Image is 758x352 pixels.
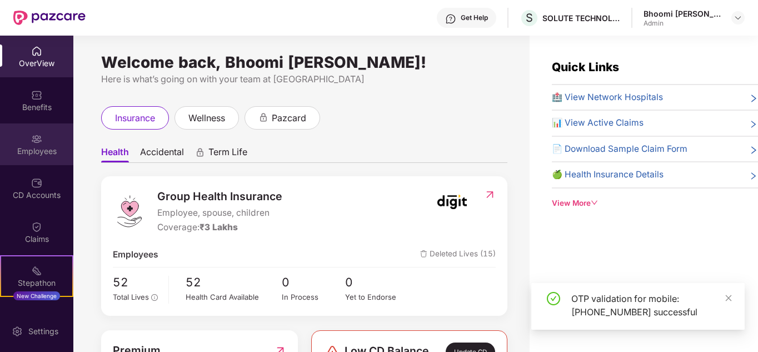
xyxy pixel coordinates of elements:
[113,273,161,291] span: 52
[749,145,758,156] span: right
[345,273,409,291] span: 0
[484,189,496,200] img: RedirectIcon
[547,292,560,305] span: check-circle
[200,222,238,232] span: ₹3 Lakhs
[31,46,42,57] img: svg+xml;base64,PHN2ZyBpZD0iSG9tZSIgeG1sbnM9Imh0dHA6Ly93d3cudzMub3JnLzIwMDAvc3ZnIiB3aWR0aD0iMjAiIG...
[101,58,507,67] div: Welcome back, Bhoomi [PERSON_NAME]!
[345,291,409,303] div: Yet to Endorse
[571,292,731,319] div: OTP validation for mobile: [PHONE_NUMBER] successful
[13,11,86,25] img: New Pazcare Logo
[552,168,664,181] span: 🍏 Health Insurance Details
[258,112,268,122] div: animation
[431,188,473,216] img: insurerIcon
[644,8,721,19] div: Bhoomi [PERSON_NAME]
[445,13,456,24] img: svg+xml;base64,PHN2ZyBpZD0iSGVscC0zMngzMiIgeG1sbnM9Imh0dHA6Ly93d3cudzMub3JnLzIwMDAvc3ZnIiB3aWR0aD...
[113,292,149,301] span: Total Lives
[31,221,42,232] img: svg+xml;base64,PHN2ZyBpZD0iQ2xhaW0iIHhtbG5zPSJodHRwOi8vd3d3LnczLm9yZy8yMDAwL3N2ZyIgd2lkdGg9IjIwIi...
[31,133,42,145] img: svg+xml;base64,PHN2ZyBpZD0iRW1wbG95ZWVzIiB4bWxucz0iaHR0cDovL3d3dy53My5vcmcvMjAwMC9zdmciIHdpZHRoPS...
[195,147,205,157] div: animation
[734,13,742,22] img: svg+xml;base64,PHN2ZyBpZD0iRHJvcGRvd24tMzJ4MzIiIHhtbG5zPSJodHRwOi8vd3d3LnczLm9yZy8yMDAwL3N2ZyIgd2...
[208,146,247,162] span: Term Life
[31,265,42,276] img: svg+xml;base64,PHN2ZyB4bWxucz0iaHR0cDovL3d3dy53My5vcmcvMjAwMC9zdmciIHdpZHRoPSIyMSIgaGVpZ2h0PSIyMC...
[101,146,129,162] span: Health
[101,72,507,86] div: Here is what’s going on with your team at [GEOGRAPHIC_DATA]
[113,248,158,261] span: Employees
[420,248,496,261] span: Deleted Lives (15)
[542,13,620,23] div: SOLUTE TECHNOLABS PRIVATE LIMITED
[552,142,687,156] span: 📄 Download Sample Claim Form
[115,111,155,125] span: insurance
[31,309,42,320] img: svg+xml;base64,PHN2ZyBpZD0iRW5kb3JzZW1lbnRzIiB4bWxucz0iaHR0cDovL3d3dy53My5vcmcvMjAwMC9zdmciIHdpZH...
[140,146,184,162] span: Accidental
[552,91,663,104] span: 🏥 View Network Hospitals
[749,93,758,104] span: right
[157,188,282,205] span: Group Health Insurance
[526,11,533,24] span: S
[157,206,282,220] span: Employee, spouse, children
[282,273,346,291] span: 0
[186,273,281,291] span: 52
[552,197,758,209] div: View More
[282,291,346,303] div: In Process
[749,170,758,181] span: right
[644,19,721,28] div: Admin
[552,116,644,130] span: 📊 View Active Claims
[157,221,282,234] div: Coverage:
[749,118,758,130] span: right
[12,326,23,337] img: svg+xml;base64,PHN2ZyBpZD0iU2V0dGluZy0yMHgyMCIgeG1sbnM9Imh0dHA6Ly93d3cudzMub3JnLzIwMDAvc3ZnIiB3aW...
[188,111,225,125] span: wellness
[725,294,732,302] span: close
[151,294,158,301] span: info-circle
[113,195,146,228] img: logo
[186,291,281,303] div: Health Card Available
[13,291,60,300] div: New Challenge
[272,111,306,125] span: pazcard
[420,250,427,257] img: deleteIcon
[25,326,62,337] div: Settings
[591,199,599,207] span: down
[461,13,488,22] div: Get Help
[31,90,42,101] img: svg+xml;base64,PHN2ZyBpZD0iQmVuZWZpdHMiIHhtbG5zPSJodHRwOi8vd3d3LnczLm9yZy8yMDAwL3N2ZyIgd2lkdGg9Ij...
[552,60,619,74] span: Quick Links
[31,177,42,189] img: svg+xml;base64,PHN2ZyBpZD0iQ0RfQWNjb3VudHMiIGRhdGEtbmFtZT0iQ0QgQWNjb3VudHMiIHhtbG5zPSJodHRwOi8vd3...
[1,277,72,289] div: Stepathon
